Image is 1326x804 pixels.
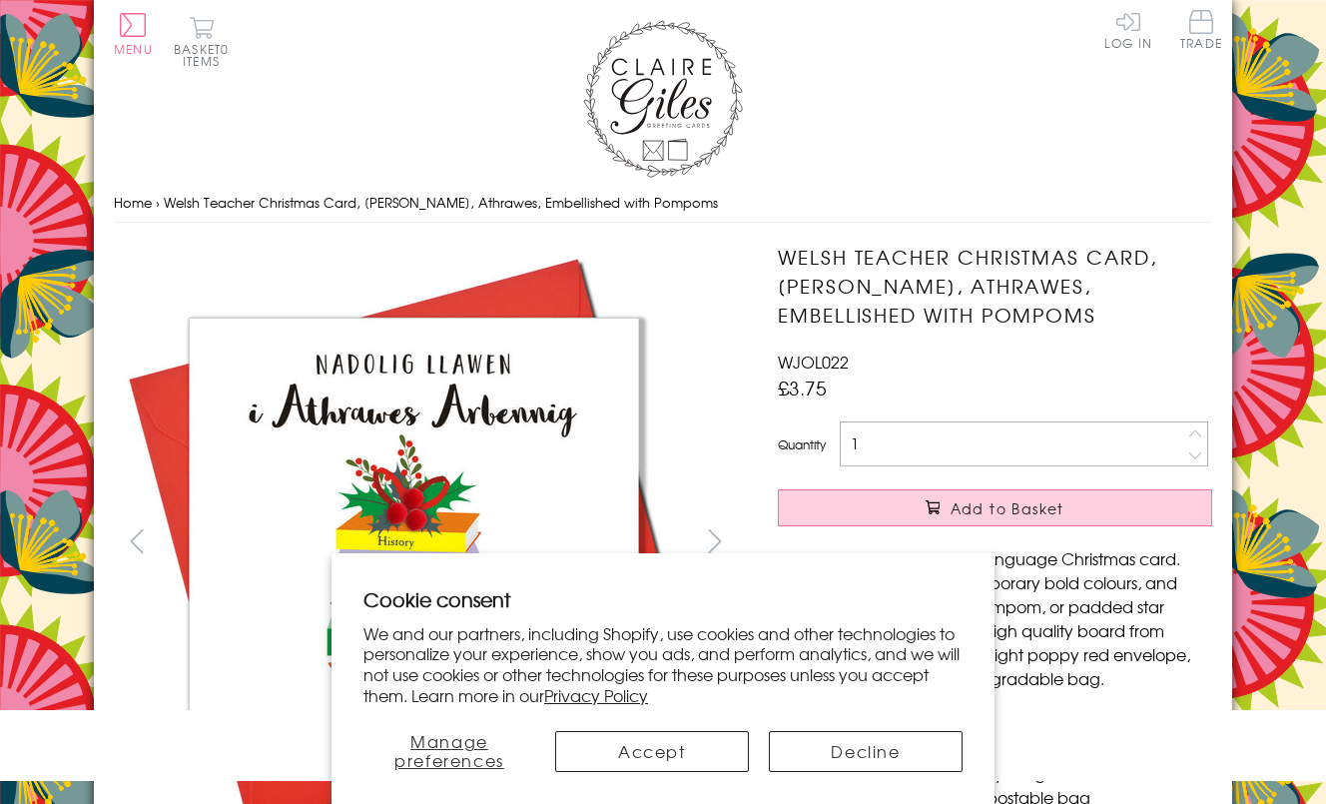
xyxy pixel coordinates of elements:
[1104,10,1152,49] a: Log In
[778,243,1212,329] h1: Welsh Teacher Christmas Card, [PERSON_NAME], Athrawes, Embellished with Pompoms
[583,20,743,178] img: Claire Giles Greetings Cards
[951,498,1064,518] span: Add to Basket
[174,16,229,67] button: Basket0 items
[114,183,1212,224] nav: breadcrumbs
[156,193,160,212] span: ›
[769,731,963,772] button: Decline
[363,585,963,613] h2: Cookie consent
[1180,10,1222,53] a: Trade
[778,350,849,374] span: WJOL022
[164,193,718,212] span: Welsh Teacher Christmas Card, [PERSON_NAME], Athrawes, Embellished with Pompoms
[394,729,504,772] span: Manage preferences
[114,40,153,58] span: Menu
[778,546,1212,690] p: A delightfully joyous Welsh language Christmas card. Striking images with contemporary bold colou...
[114,193,152,212] a: Home
[363,623,963,706] p: We and our partners, including Shopify, use cookies and other technologies to personalize your ex...
[183,40,229,70] span: 0 items
[544,683,648,707] a: Privacy Policy
[693,518,738,563] button: next
[363,731,535,772] button: Manage preferences
[778,435,826,453] label: Quantity
[1180,10,1222,49] span: Trade
[778,489,1212,526] button: Add to Basket
[555,731,749,772] button: Accept
[778,374,827,402] span: £3.75
[114,13,153,55] button: Menu
[114,518,159,563] button: prev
